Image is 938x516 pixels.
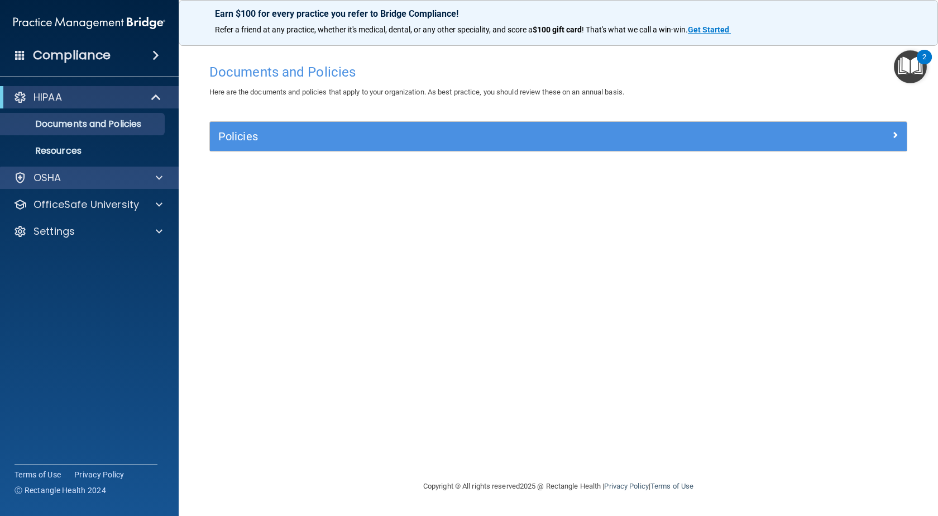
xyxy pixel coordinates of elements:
p: OSHA [33,171,61,184]
p: OfficeSafe University [33,198,139,211]
a: Terms of Use [650,482,693,490]
a: Policies [218,127,898,145]
span: Ⓒ Rectangle Health 2024 [15,485,106,496]
h4: Documents and Policies [209,65,907,79]
p: Settings [33,225,75,238]
a: OSHA [13,171,162,184]
p: Resources [7,145,160,157]
span: ! That's what we call a win-win. [582,25,688,34]
p: Earn $100 for every practice you refer to Bridge Compliance! [215,8,902,19]
h4: Compliance [33,48,111,63]
a: OfficeSafe University [13,198,162,211]
span: Here are the documents and policies that apply to your organization. As best practice, you should... [209,88,624,96]
span: Refer a friend at any practice, whether it's medical, dental, or any other speciality, and score a [215,25,533,34]
p: Documents and Policies [7,119,160,130]
a: Get Started [688,25,731,34]
p: HIPAA [33,91,62,104]
div: 2 [922,57,926,72]
a: Terms of Use [15,469,61,480]
a: Privacy Policy [604,482,648,490]
img: PMB logo [13,12,165,34]
button: Open Resource Center, 2 new notifications [894,50,927,83]
a: Privacy Policy [74,469,125,480]
strong: $100 gift card [533,25,582,34]
a: HIPAA [13,91,162,104]
div: Copyright © All rights reserved 2025 @ Rectangle Health | | [355,468,762,504]
strong: Get Started [688,25,729,34]
h5: Policies [218,130,724,143]
a: Settings [13,225,162,238]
